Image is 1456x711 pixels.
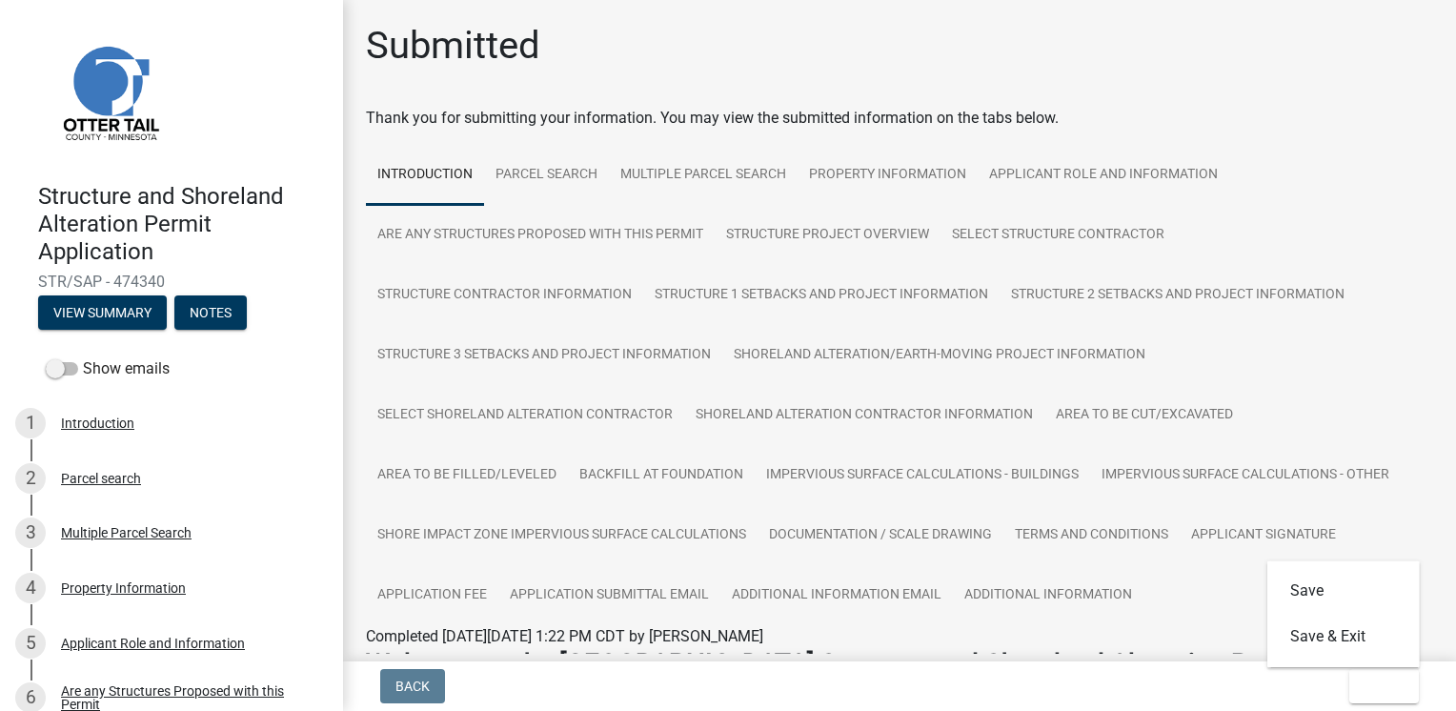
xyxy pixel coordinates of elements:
[1267,560,1420,667] div: Exit
[366,505,758,566] a: Shore Impact Zone Impervious Surface Calculations
[1003,505,1180,566] a: Terms and Conditions
[1267,614,1420,660] button: Save & Exit
[395,679,430,694] span: Back
[498,565,720,626] a: Application Submittal Email
[366,107,1433,130] div: Thank you for submitting your information. You may view the submitted information on the tabs below.
[366,627,763,645] span: Completed [DATE][DATE] 1:22 PM CDT by [PERSON_NAME]
[366,385,684,446] a: Select Shoreland Alteration contractor
[38,273,305,291] span: STR/SAP - 474340
[38,183,328,265] h4: Structure and Shoreland Alteration Permit Application
[15,573,46,603] div: 4
[15,463,46,494] div: 2
[366,145,484,206] a: Introduction
[174,295,247,330] button: Notes
[758,505,1003,566] a: Documentation / Scale Drawing
[366,445,568,506] a: Area to be Filled/Leveled
[484,145,609,206] a: Parcel search
[1044,385,1244,446] a: Area to be Cut/Excavated
[174,307,247,322] wm-modal-confirm: Notes
[380,669,445,703] button: Back
[1349,669,1419,703] button: Exit
[643,265,1000,326] a: Structure 1 Setbacks and project information
[38,20,181,163] img: Otter Tail County, Minnesota
[61,416,134,430] div: Introduction
[61,684,313,711] div: Are any Structures Proposed with this Permit
[720,565,953,626] a: Additional Information Email
[684,385,1044,446] a: Shoreland Alteration Contractor Information
[1267,568,1420,614] button: Save
[38,307,167,322] wm-modal-confirm: Summary
[953,565,1143,626] a: Additional Information
[61,581,186,595] div: Property Information
[15,408,46,438] div: 1
[61,526,192,539] div: Multiple Parcel Search
[61,637,245,650] div: Applicant Role and Information
[568,445,755,506] a: Backfill at foundation
[755,445,1090,506] a: Impervious Surface Calculations - Buildings
[366,325,722,386] a: Structure 3 Setbacks and project information
[61,472,141,485] div: Parcel search
[1365,679,1392,694] span: Exit
[1000,265,1356,326] a: Structure 2 Setbacks and project information
[940,205,1176,266] a: Select Structure Contractor
[1090,445,1401,506] a: Impervious Surface Calculations - Other
[978,145,1229,206] a: Applicant Role and Information
[46,357,170,380] label: Show emails
[366,565,498,626] a: Application Fee
[366,265,643,326] a: Structure Contractor Information
[1180,505,1347,566] a: Applicant Signature
[15,518,46,548] div: 3
[366,205,715,266] a: Are any Structures Proposed with this Permit
[609,145,798,206] a: Multiple Parcel Search
[722,325,1157,386] a: Shoreland Alteration/Earth-Moving Project Information
[38,295,167,330] button: View Summary
[715,205,940,266] a: Structure Project Overview
[798,145,978,206] a: Property Information
[15,628,46,659] div: 5
[366,23,540,69] h1: Submitted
